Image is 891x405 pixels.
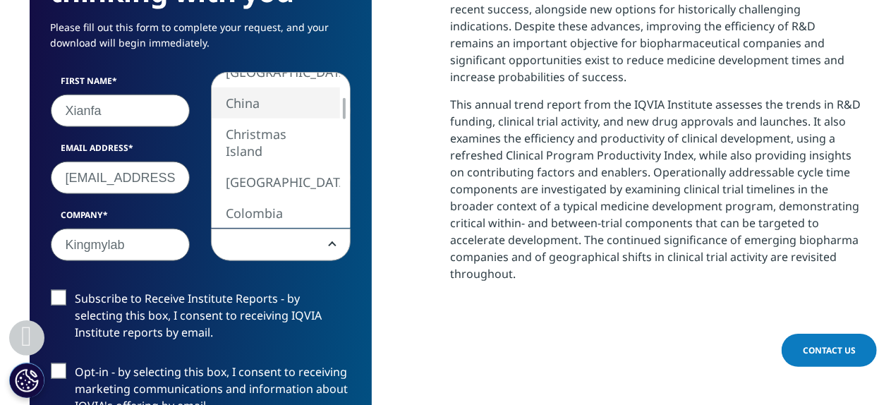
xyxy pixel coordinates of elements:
[51,209,190,229] label: Company
[782,334,877,367] a: Contact Us
[51,142,190,162] label: Email Address
[51,75,190,95] label: First Name
[51,20,351,61] p: Please fill out this form to complete your request, and your download will begin immediately.
[451,96,862,293] p: This annual trend report from the IQVIA Institute assesses the trends in R&D funding, clinical tr...
[9,363,44,398] button: Cookie 设置
[212,167,340,198] li: [GEOGRAPHIC_DATA]
[212,87,340,119] li: China
[212,198,340,229] li: Colombia
[803,344,856,356] span: Contact Us
[51,290,351,349] label: Subscribe to Receive Institute Reports - by selecting this box, I consent to receiving IQVIA Inst...
[212,119,340,167] li: Christmas Island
